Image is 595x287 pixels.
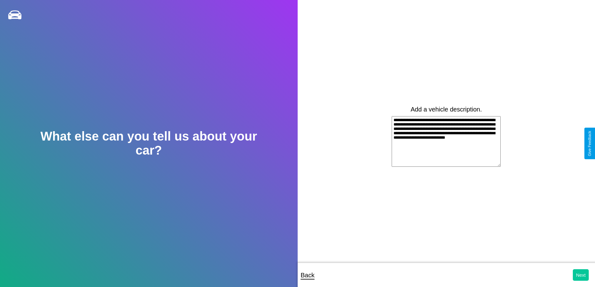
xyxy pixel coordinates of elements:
[301,270,315,281] p: Back
[30,129,268,157] h2: What else can you tell us about your car?
[588,131,592,156] div: Give Feedback
[411,106,482,113] label: Add a vehicle description.
[573,269,589,281] button: Next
